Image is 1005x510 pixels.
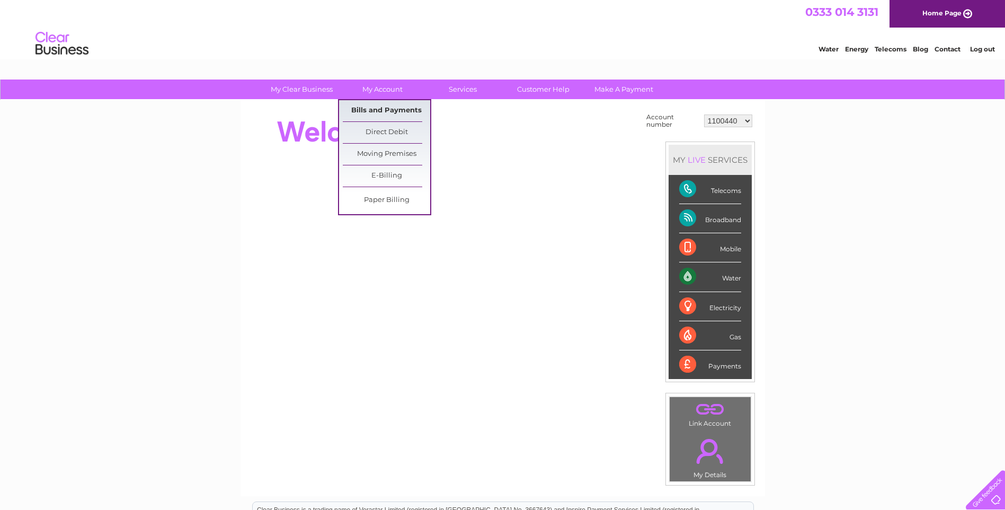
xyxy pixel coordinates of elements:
[669,397,751,430] td: Link Account
[35,28,89,60] img: logo.png
[343,100,430,121] a: Bills and Payments
[253,6,753,51] div: Clear Business is a trading name of Verastar Limited (registered in [GEOGRAPHIC_DATA] No. 3667643...
[672,400,748,418] a: .
[343,144,430,165] a: Moving Premises
[679,204,741,233] div: Broadband
[686,155,708,165] div: LIVE
[258,80,345,99] a: My Clear Business
[875,45,906,53] a: Telecoms
[580,80,668,99] a: Make A Payment
[679,233,741,262] div: Mobile
[343,122,430,143] a: Direct Debit
[339,80,426,99] a: My Account
[970,45,995,53] a: Log out
[500,80,587,99] a: Customer Help
[679,175,741,204] div: Telecoms
[913,45,928,53] a: Blog
[669,430,751,482] td: My Details
[679,292,741,321] div: Electricity
[343,165,430,187] a: E-Billing
[679,262,741,292] div: Water
[679,350,741,379] div: Payments
[419,80,506,99] a: Services
[935,45,960,53] a: Contact
[805,5,878,19] a: 0333 014 3131
[845,45,868,53] a: Energy
[343,190,430,211] a: Paper Billing
[644,111,701,131] td: Account number
[819,45,839,53] a: Water
[669,145,752,175] div: MY SERVICES
[672,433,748,470] a: .
[679,321,741,350] div: Gas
